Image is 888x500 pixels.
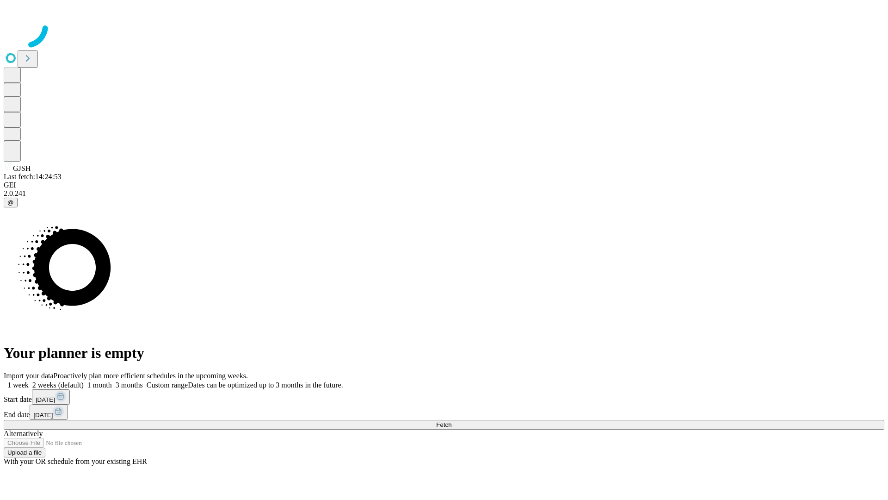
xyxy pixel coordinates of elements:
[30,405,68,420] button: [DATE]
[13,164,31,172] span: GJSH
[4,389,884,405] div: Start date
[147,381,188,389] span: Custom range
[4,405,884,420] div: End date
[4,457,147,465] span: With your OR schedule from your existing EHR
[4,430,43,437] span: Alternatively
[4,420,884,430] button: Fetch
[4,448,45,457] button: Upload a file
[4,344,884,362] h1: Your planner is empty
[4,173,62,181] span: Last fetch: 14:24:53
[33,412,53,419] span: [DATE]
[87,381,112,389] span: 1 month
[36,396,55,403] span: [DATE]
[7,381,29,389] span: 1 week
[7,199,14,206] span: @
[4,372,54,380] span: Import your data
[32,389,70,405] button: [DATE]
[4,198,18,207] button: @
[188,381,343,389] span: Dates can be optimized up to 3 months in the future.
[54,372,248,380] span: Proactively plan more efficient schedules in the upcoming weeks.
[116,381,143,389] span: 3 months
[4,189,884,198] div: 2.0.241
[436,421,451,428] span: Fetch
[4,181,884,189] div: GEI
[32,381,84,389] span: 2 weeks (default)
